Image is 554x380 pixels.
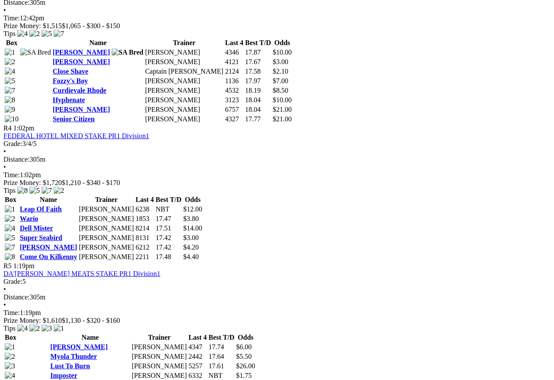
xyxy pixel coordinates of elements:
[50,353,97,360] a: Myola Thunder
[42,187,52,195] img: 7
[3,6,6,14] span: •
[3,171,20,179] span: Time:
[183,244,199,251] span: $4.20
[54,187,64,195] img: 2
[188,371,207,380] td: 6332
[225,58,244,66] td: 4121
[62,22,120,29] span: $1,065 - $300 - $150
[53,87,106,94] a: Curdievale Rhode
[42,325,52,332] img: 3
[208,352,235,361] td: 17.64
[17,30,28,38] img: 4
[3,140,551,148] div: 3/4/5
[245,86,271,95] td: 18.19
[145,86,224,95] td: [PERSON_NAME]
[3,156,551,163] div: 305m
[3,293,29,301] span: Distance:
[245,96,271,104] td: 18.04
[3,187,16,194] span: Tips
[53,68,88,75] a: Close Shave
[3,140,23,147] span: Grade:
[225,48,244,57] td: 4346
[155,224,182,233] td: 17.51
[273,68,288,75] span: $2.10
[183,234,199,241] span: $3.00
[52,39,144,47] th: Name
[225,67,244,76] td: 2124
[225,105,244,114] td: 6757
[112,49,143,56] img: SA Bred
[5,68,15,75] img: 4
[5,224,15,232] img: 4
[53,96,85,104] a: Hyphenate
[145,96,224,104] td: [PERSON_NAME]
[3,30,16,37] span: Tips
[273,87,288,94] span: $8.50
[131,352,187,361] td: [PERSON_NAME]
[135,253,154,261] td: 2211
[188,362,207,370] td: 5257
[62,317,120,324] span: $1,130 - $320 - $160
[20,244,77,251] a: [PERSON_NAME]
[50,362,90,370] a: Lust To Burn
[5,362,15,370] img: 3
[5,196,16,203] span: Box
[5,334,16,341] span: Box
[272,39,292,47] th: Odds
[273,115,292,123] span: $21.00
[236,362,255,370] span: $26.00
[145,48,224,57] td: [PERSON_NAME]
[78,205,134,214] td: [PERSON_NAME]
[53,49,110,56] a: [PERSON_NAME]
[20,205,62,213] a: Leap Of Faith
[155,234,182,242] td: 17.42
[155,205,182,214] td: NBT
[29,187,40,195] img: 5
[245,77,271,85] td: 17.97
[131,333,187,342] th: Trainer
[3,278,551,286] div: 5
[236,353,252,360] span: $5.50
[183,215,199,222] span: $3.80
[225,39,244,47] th: Last 4
[5,115,19,123] img: 10
[13,262,35,270] span: 1:19pm
[17,325,28,332] img: 4
[3,262,12,270] span: R5
[3,132,149,140] a: FEDERAL HOTEL MIXED STAKE PR1 Division1
[3,270,161,277] a: DA'[PERSON_NAME] MEATS STAKE PR1 Division1
[145,115,224,123] td: [PERSON_NAME]
[5,96,15,104] img: 8
[78,253,134,261] td: [PERSON_NAME]
[54,30,64,38] img: 7
[5,77,15,85] img: 5
[145,67,224,76] td: Captain [PERSON_NAME]
[145,105,224,114] td: [PERSON_NAME]
[188,343,207,351] td: 4347
[183,205,202,213] span: $12.00
[145,58,224,66] td: [PERSON_NAME]
[245,105,271,114] td: 18.04
[13,124,35,132] span: 1:02pm
[236,343,252,351] span: $6.00
[273,49,292,56] span: $10.00
[236,372,252,379] span: $1.75
[3,179,551,187] div: Prize Money: $1,720
[5,253,15,261] img: 8
[135,195,154,204] th: Last 4
[62,179,120,186] span: $1,210 - $340 - $170
[131,362,187,370] td: [PERSON_NAME]
[17,187,28,195] img: 8
[3,14,20,22] span: Time:
[135,234,154,242] td: 8131
[135,243,154,252] td: 6212
[155,243,182,252] td: 17.42
[6,39,18,46] span: Box
[155,253,182,261] td: 17.48
[3,325,16,332] span: Tips
[3,286,6,293] span: •
[145,77,224,85] td: [PERSON_NAME]
[5,244,15,251] img: 7
[50,333,130,342] th: Name
[29,30,40,38] img: 2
